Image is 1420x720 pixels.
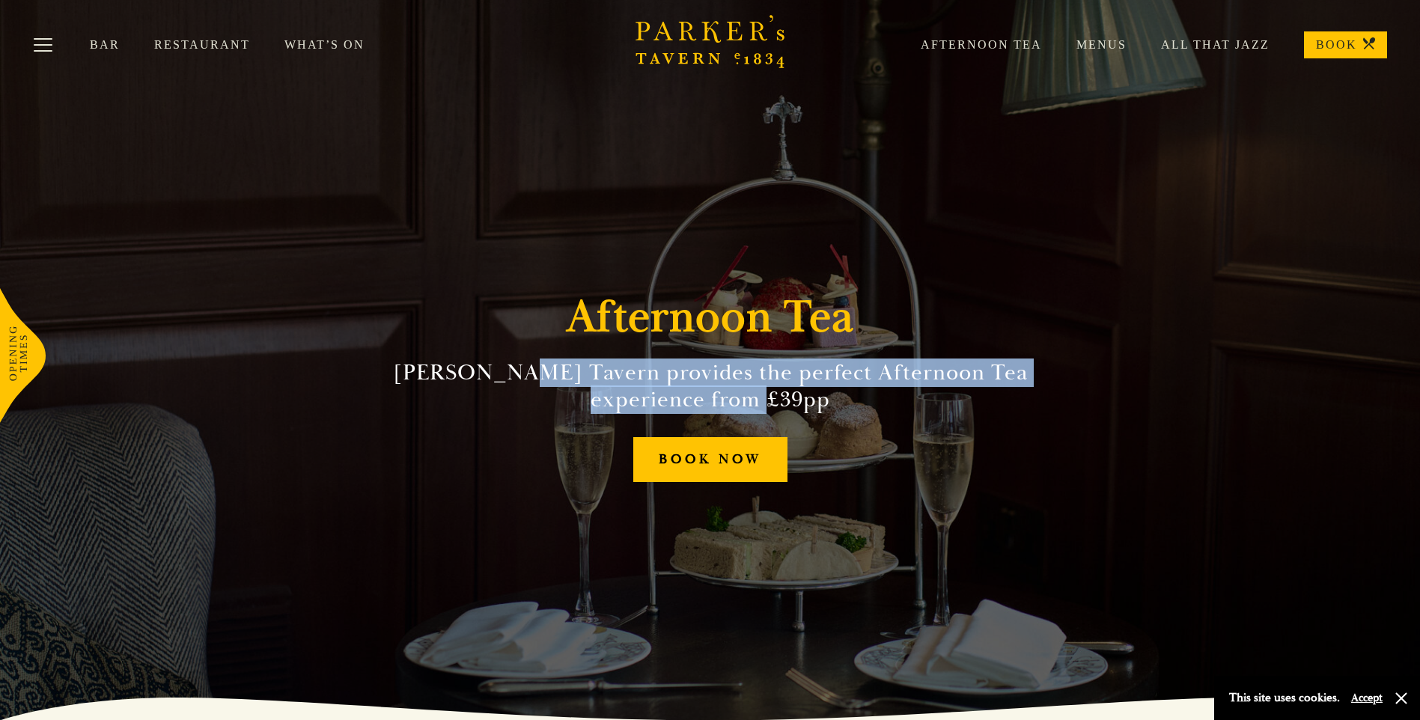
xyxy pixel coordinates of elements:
a: BOOK NOW [633,437,787,483]
button: Accept [1351,691,1383,705]
h2: [PERSON_NAME] Tavern provides the perfect Afternoon Tea experience from £39pp [369,359,1052,413]
button: Close and accept [1394,691,1409,706]
h1: Afternoon Tea [567,290,854,344]
p: This site uses cookies. [1229,687,1340,709]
